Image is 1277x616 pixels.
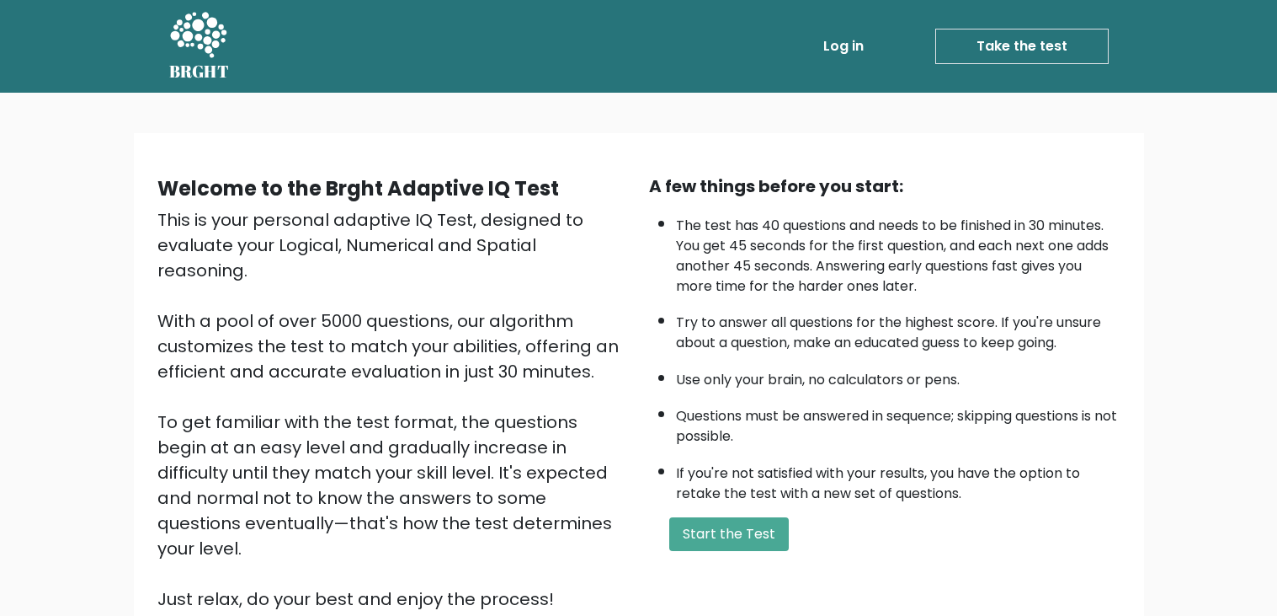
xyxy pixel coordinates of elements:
li: Use only your brain, no calculators or pens. [676,362,1120,390]
h5: BRGHT [169,62,230,82]
li: If you're not satisfied with your results, you have the option to retake the test with a new set ... [676,455,1120,504]
div: This is your personal adaptive IQ Test, designed to evaluate your Logical, Numerical and Spatial ... [157,207,629,612]
a: Log in [817,29,870,63]
div: A few things before you start: [649,174,1120,199]
a: Take the test [935,29,1109,64]
li: The test has 40 questions and needs to be finished in 30 minutes. You get 45 seconds for the firs... [676,207,1120,297]
b: Welcome to the Brght Adaptive IQ Test [157,174,559,202]
li: Questions must be answered in sequence; skipping questions is not possible. [676,398,1120,447]
li: Try to answer all questions for the highest score. If you're unsure about a question, make an edu... [676,304,1120,353]
a: BRGHT [169,7,230,86]
button: Start the Test [669,517,789,551]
